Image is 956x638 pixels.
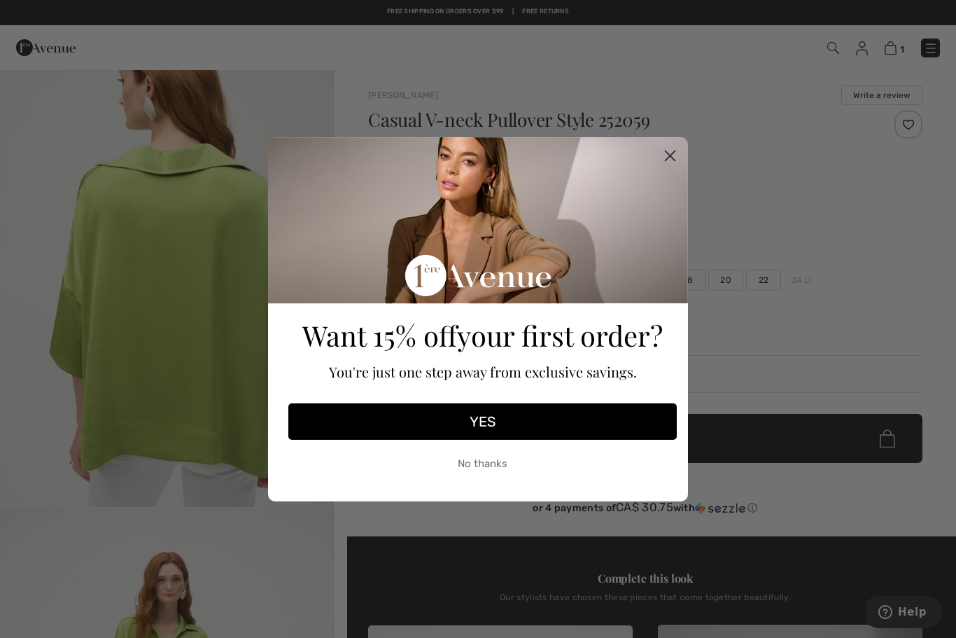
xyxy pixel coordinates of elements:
[457,317,663,354] span: your first order?
[329,362,637,381] span: You're just one step away from exclusive savings.
[658,144,682,168] button: Close dialog
[302,317,457,354] span: Want 15% off
[288,447,677,482] button: No thanks
[288,403,677,440] button: YES
[32,10,61,22] span: Help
